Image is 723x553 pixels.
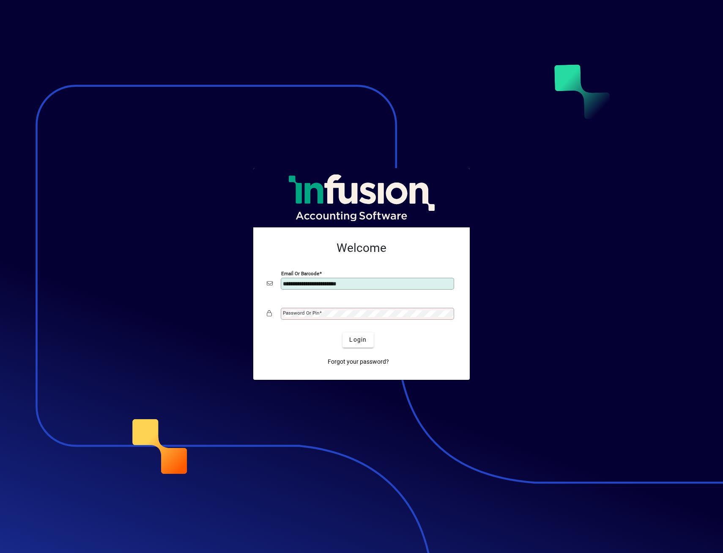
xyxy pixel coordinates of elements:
[281,270,319,276] mat-label: Email or Barcode
[267,241,456,255] h2: Welcome
[342,332,373,348] button: Login
[324,354,392,370] a: Forgot your password?
[349,335,367,344] span: Login
[328,357,389,366] span: Forgot your password?
[283,310,319,316] mat-label: Password or Pin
